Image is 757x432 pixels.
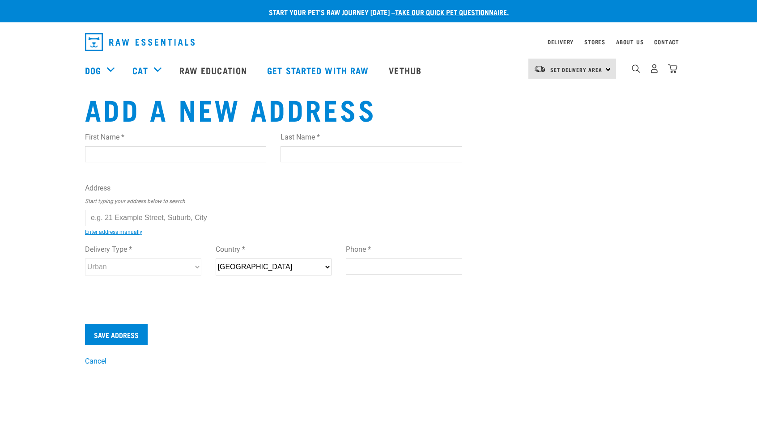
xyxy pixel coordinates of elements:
[281,132,462,143] label: Last Name *
[85,197,462,205] p: Start typing your address below to search
[380,52,433,88] a: Vethub
[85,324,148,345] input: Save Address
[650,64,659,73] img: user.png
[85,93,462,125] h1: Add a new address
[132,64,148,77] a: Cat
[85,244,201,255] label: Delivery Type *
[584,40,605,43] a: Stores
[395,10,509,14] a: take our quick pet questionnaire.
[78,30,679,55] nav: dropdown navigation
[534,65,546,73] img: van-moving.png
[85,33,195,51] img: Raw Essentials Logo
[550,68,602,71] span: Set Delivery Area
[85,357,106,365] a: Cancel
[85,183,462,194] label: Address
[346,244,462,255] label: Phone *
[258,52,380,88] a: Get started with Raw
[654,40,679,43] a: Contact
[85,210,462,226] input: e.g. 21 Example Street, Suburb, City
[668,64,677,73] img: home-icon@2x.png
[216,244,332,255] label: Country *
[85,132,266,143] label: First Name *
[85,64,101,77] a: Dog
[632,64,640,73] img: home-icon-1@2x.png
[170,52,258,88] a: Raw Education
[616,40,643,43] a: About Us
[85,229,142,235] a: Enter address manually
[548,40,574,43] a: Delivery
